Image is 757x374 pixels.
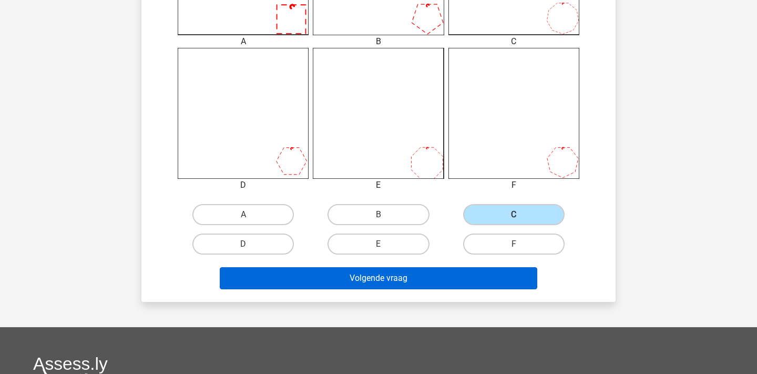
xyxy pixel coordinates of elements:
[220,267,538,289] button: Volgende vraag
[192,204,294,225] label: A
[328,234,429,255] label: E
[305,35,452,48] div: B
[463,234,565,255] label: F
[192,234,294,255] label: D
[170,179,316,191] div: D
[441,35,587,48] div: C
[305,179,452,191] div: E
[170,35,316,48] div: A
[463,204,565,225] label: C
[328,204,429,225] label: B
[441,179,587,191] div: F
